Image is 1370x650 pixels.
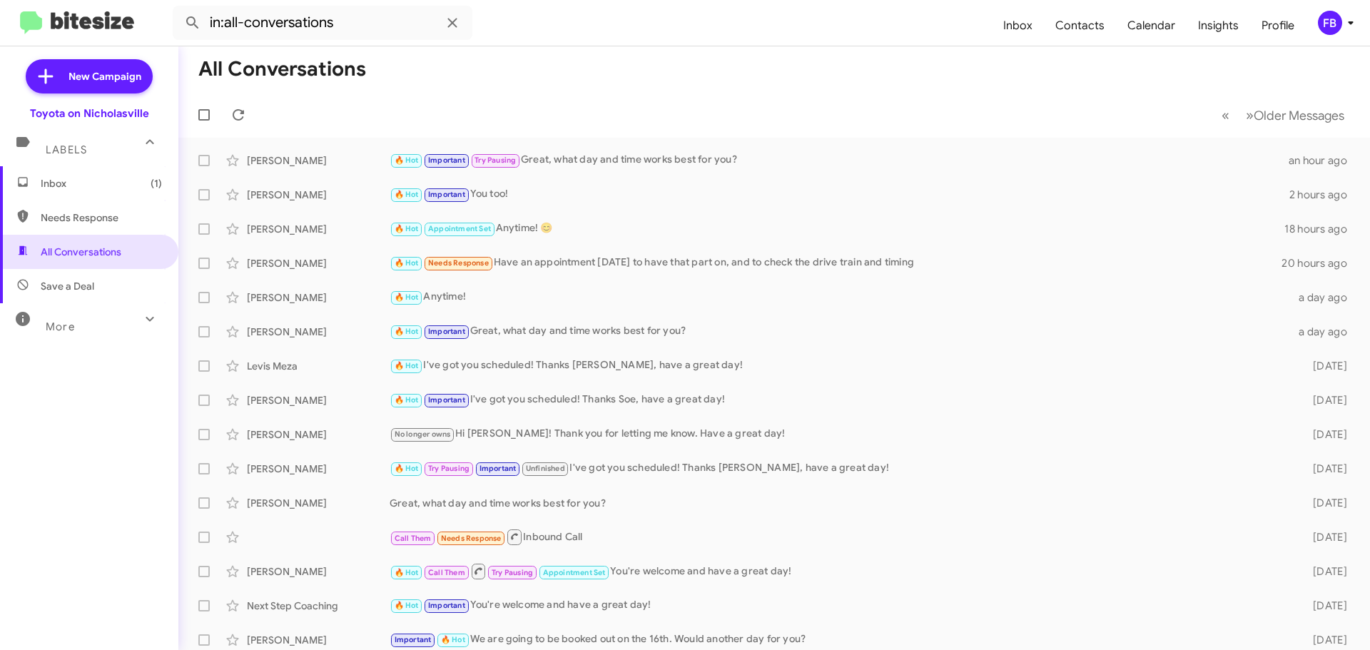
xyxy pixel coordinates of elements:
[46,143,87,156] span: Labels
[395,258,419,268] span: 🔥 Hot
[992,5,1044,46] a: Inbox
[390,496,1290,510] div: Great, what day and time works best for you?
[428,156,465,165] span: Important
[1290,359,1359,373] div: [DATE]
[390,460,1290,477] div: I've got you scheduled! Thanks [PERSON_NAME], have a great day!
[247,290,390,305] div: [PERSON_NAME]
[1290,496,1359,510] div: [DATE]
[395,534,432,543] span: Call Them
[1290,564,1359,579] div: [DATE]
[395,601,419,610] span: 🔥 Hot
[247,153,390,168] div: [PERSON_NAME]
[492,568,533,577] span: Try Pausing
[428,224,491,233] span: Appointment Set
[247,462,390,476] div: [PERSON_NAME]
[428,327,465,336] span: Important
[41,279,94,293] span: Save a Deal
[395,568,419,577] span: 🔥 Hot
[1290,599,1359,613] div: [DATE]
[173,6,472,40] input: Search
[1187,5,1250,46] a: Insights
[395,156,419,165] span: 🔥 Hot
[247,633,390,647] div: [PERSON_NAME]
[247,599,390,613] div: Next Step Coaching
[247,256,390,270] div: [PERSON_NAME]
[1289,153,1359,168] div: an hour ago
[395,430,451,439] span: No longer owns
[247,427,390,442] div: [PERSON_NAME]
[395,464,419,473] span: 🔥 Hot
[1290,325,1359,339] div: a day ago
[1237,101,1353,130] button: Next
[395,361,419,370] span: 🔥 Hot
[1290,290,1359,305] div: a day ago
[428,258,489,268] span: Needs Response
[247,188,390,202] div: [PERSON_NAME]
[395,224,419,233] span: 🔥 Hot
[1213,101,1238,130] button: Previous
[390,562,1290,580] div: You're welcome and have a great day!
[479,464,517,473] span: Important
[395,395,419,405] span: 🔥 Hot
[198,58,366,81] h1: All Conversations
[1044,5,1116,46] a: Contacts
[390,528,1290,546] div: Inbound Call
[395,190,419,199] span: 🔥 Hot
[247,325,390,339] div: [PERSON_NAME]
[390,357,1290,374] div: I've got you scheduled! Thanks [PERSON_NAME], have a great day!
[1250,5,1306,46] a: Profile
[1246,106,1254,124] span: »
[1222,106,1229,124] span: «
[441,534,502,543] span: Needs Response
[247,359,390,373] div: Levis Meza
[41,176,162,191] span: Inbox
[151,176,162,191] span: (1)
[428,601,465,610] span: Important
[1289,188,1359,202] div: 2 hours ago
[1254,108,1344,123] span: Older Messages
[428,395,465,405] span: Important
[1214,101,1353,130] nav: Page navigation example
[441,635,465,644] span: 🔥 Hot
[395,293,419,302] span: 🔥 Hot
[390,152,1289,168] div: Great, what day and time works best for you?
[390,323,1290,340] div: Great, what day and time works best for you?
[41,245,121,259] span: All Conversations
[390,426,1290,442] div: Hi [PERSON_NAME]! Thank you for letting me know. Have a great day!
[41,210,162,225] span: Needs Response
[247,496,390,510] div: [PERSON_NAME]
[390,220,1284,237] div: Anytime! 😊
[543,568,606,577] span: Appointment Set
[1284,222,1359,236] div: 18 hours ago
[428,568,465,577] span: Call Them
[390,392,1290,408] div: I've got you scheduled! Thanks Soe, have a great day!
[1290,530,1359,544] div: [DATE]
[428,190,465,199] span: Important
[26,59,153,93] a: New Campaign
[1116,5,1187,46] a: Calendar
[390,289,1290,305] div: Anytime!
[46,320,75,333] span: More
[428,464,470,473] span: Try Pausing
[390,186,1289,203] div: You too!
[526,464,565,473] span: Unfinished
[395,635,432,644] span: Important
[390,255,1282,271] div: Have an appointment [DATE] to have that part on, and to check the drive train and timing
[247,222,390,236] div: [PERSON_NAME]
[1290,462,1359,476] div: [DATE]
[247,393,390,407] div: [PERSON_NAME]
[247,564,390,579] div: [PERSON_NAME]
[1318,11,1342,35] div: FB
[30,106,149,121] div: Toyota on Nicholasville
[1290,633,1359,647] div: [DATE]
[475,156,516,165] span: Try Pausing
[1290,427,1359,442] div: [DATE]
[390,631,1290,648] div: We are going to be booked out on the 16th. Would another day for you?
[395,327,419,336] span: 🔥 Hot
[68,69,141,83] span: New Campaign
